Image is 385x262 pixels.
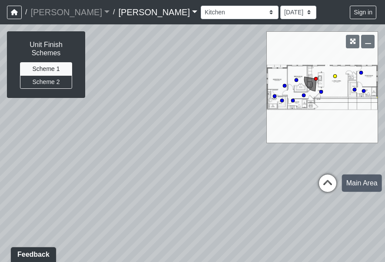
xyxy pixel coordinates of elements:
div: Main Area [342,175,382,192]
span: / [22,3,30,21]
iframe: Ybug feedback widget [7,245,58,262]
a: [PERSON_NAME] [118,3,197,21]
button: Scheme 1 [20,62,72,76]
span: / [110,3,118,21]
button: Sign in [350,6,376,19]
h6: Unit Finish Schemes [16,40,76,57]
a: [PERSON_NAME] [30,3,110,21]
button: Scheme 2 [20,75,72,89]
